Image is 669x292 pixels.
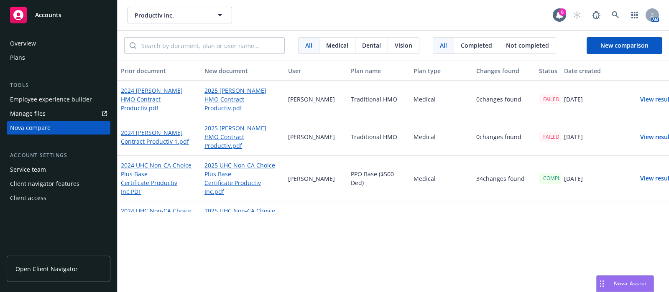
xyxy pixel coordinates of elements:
[410,61,473,81] button: Plan type
[351,66,407,75] div: Plan name
[204,161,281,196] a: 2025 UHC Non-CA Choice Plus Base Certificate Productiv Inc.pdf
[347,61,410,81] button: Plan name
[10,37,36,50] div: Overview
[559,8,566,16] div: 6
[539,66,557,75] div: Status
[204,66,281,75] div: New document
[7,107,110,120] a: Manage files
[201,61,285,81] button: New document
[7,3,110,27] a: Accounts
[136,38,284,53] input: Search by document, plan or user name...
[347,118,410,156] div: Traditional HMO
[10,107,46,120] div: Manage files
[614,280,647,287] span: Nova Assist
[461,41,492,50] span: Completed
[440,41,447,50] span: All
[7,191,110,205] a: Client access
[587,37,662,54] button: New comparison
[326,41,348,50] span: Medical
[362,41,381,50] span: Dental
[410,156,473,201] div: Medical
[10,93,92,106] div: Employee experience builder
[121,206,198,241] a: 2024 UHC Non-CA Choice Plus Base Certificate Productiv Inc.PDF
[414,66,470,75] div: Plan type
[204,206,281,241] a: 2025 UHC Non-CA Choice Plus Base Certificate Productiv Inc.pdf
[10,177,79,190] div: Client navigator features
[600,41,649,49] span: New comparison
[10,163,46,176] div: Service team
[7,81,110,89] div: Tools
[539,132,564,142] div: FAILED
[288,66,344,75] div: User
[7,93,110,106] a: Employee experience builder
[7,177,110,190] a: Client navigator features
[596,275,654,292] button: Nova Assist
[204,86,281,112] a: 2025 [PERSON_NAME] HMO Contract Productiv.pdf
[347,81,410,118] div: Traditional HMO
[347,201,410,247] div: PPO (Low Option) - Non CA
[35,12,61,18] span: Accounts
[410,201,473,247] div: Dental
[305,41,312,50] span: All
[539,173,577,183] div: COMPLETED
[288,132,335,141] p: [PERSON_NAME]
[588,7,605,23] a: Report a Bug
[7,51,110,64] a: Plans
[135,11,207,20] span: Productiv Inc.
[288,174,335,183] p: [PERSON_NAME]
[564,66,620,75] div: Date created
[10,51,25,64] div: Plans
[476,132,521,141] p: 0 changes found
[15,264,78,273] span: Open Client Navigator
[130,42,136,49] svg: Search
[539,94,564,104] div: FAILED
[473,61,536,81] button: Changes found
[117,61,201,81] button: Prior document
[564,132,583,141] p: [DATE]
[7,37,110,50] a: Overview
[597,276,607,292] div: Drag to move
[285,61,347,81] button: User
[569,7,585,23] a: Start snowing
[10,191,46,205] div: Client access
[7,121,110,135] a: Nova compare
[561,61,623,81] button: Date created
[410,118,473,156] div: Medical
[121,161,198,196] a: 2024 UHC Non-CA Choice Plus Base Certificate Productiv Inc.PDF
[410,81,473,118] div: Medical
[288,95,335,104] p: [PERSON_NAME]
[395,41,412,50] span: Vision
[476,95,521,104] p: 0 changes found
[506,41,549,50] span: Not completed
[564,95,583,104] p: [DATE]
[121,86,198,112] a: 2024 [PERSON_NAME] HMO Contract Productiv.pdf
[564,174,583,183] p: [DATE]
[536,61,561,81] button: Status
[607,7,624,23] a: Search
[7,151,110,160] div: Account settings
[7,163,110,176] a: Service team
[121,66,198,75] div: Prior document
[476,174,525,183] p: 34 changes found
[347,156,410,201] div: PPO Base ($500 Ded)
[626,7,643,23] a: Switch app
[128,7,232,23] button: Productiv Inc.
[476,66,532,75] div: Changes found
[10,121,51,135] div: Nova compare
[204,124,281,150] a: 2025 [PERSON_NAME] HMO Contract Productiv.pdf
[121,128,198,146] a: 2024 [PERSON_NAME] Contract Productiv 1.pdf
